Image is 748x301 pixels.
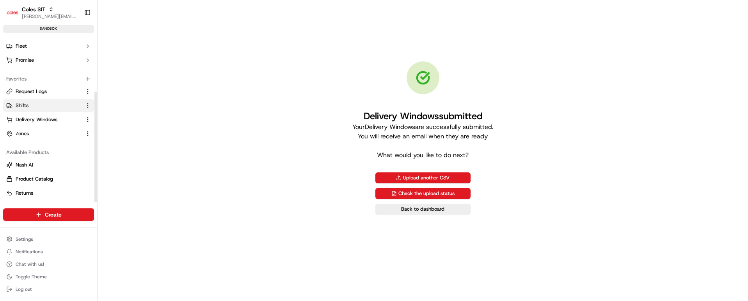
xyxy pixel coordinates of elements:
[8,114,14,120] div: 📗
[6,130,82,137] a: Zones
[78,133,94,138] span: Pylon
[3,173,94,185] button: Product Catalog
[6,190,91,197] a: Returns
[22,13,78,20] button: [PERSON_NAME][EMAIL_ADDRESS][PERSON_NAME][PERSON_NAME][DOMAIN_NAME]
[6,6,19,19] img: Coles SIT
[375,204,471,215] a: Back to dashboard
[6,102,82,109] a: Shifts
[3,271,94,282] button: Toggle Theme
[3,259,94,270] button: Chat with us!
[16,236,33,242] span: Settings
[3,284,94,295] button: Log out
[6,116,82,123] a: Delivery Windows
[133,77,142,86] button: Start new chat
[3,25,94,33] div: sandbox
[375,172,471,183] button: Upload another CSV
[375,188,471,199] a: Check the upload status
[3,159,94,171] button: Nash AI
[16,43,27,50] span: Fleet
[63,110,128,124] a: 💻API Documentation
[3,54,94,66] button: Promise
[16,249,43,255] span: Notifications
[352,122,494,160] p: Your Delivery Windows are successfully submitted. You will receive an email when they are ready W...
[16,176,53,183] span: Product Catalog
[22,5,45,13] button: Coles SIT
[16,161,33,168] span: Nash AI
[16,102,28,109] span: Shifts
[3,40,94,52] button: Fleet
[16,190,33,197] span: Returns
[6,88,82,95] a: Request Logs
[3,127,94,140] button: Zones
[74,113,125,121] span: API Documentation
[3,246,94,257] button: Notifications
[16,286,32,292] span: Log out
[16,88,47,95] span: Request Logs
[3,73,94,85] div: Favorites
[8,75,22,89] img: 1736555255976-a54dd68f-1ca7-489b-9aae-adbdc363a1c4
[16,116,57,123] span: Delivery Windows
[16,274,47,280] span: Toggle Theme
[3,208,94,221] button: Create
[3,113,94,126] button: Delivery Windows
[16,113,60,121] span: Knowledge Base
[3,234,94,245] button: Settings
[16,130,29,137] span: Zones
[6,161,91,168] a: Nash AI
[8,8,23,23] img: Nash
[16,57,34,64] span: Promise
[27,82,99,89] div: We're available if you need us!
[27,75,128,82] div: Start new chat
[3,187,94,199] button: Returns
[20,50,140,59] input: Got a question? Start typing here...
[6,176,91,183] a: Product Catalog
[8,31,142,44] p: Welcome 👋
[3,99,94,112] button: Shifts
[352,110,494,122] h1: Delivery Windows submitted
[3,85,94,98] button: Request Logs
[66,114,72,120] div: 💻
[5,110,63,124] a: 📗Knowledge Base
[3,146,94,159] div: Available Products
[55,132,94,138] a: Powered byPylon
[16,261,44,267] span: Chat with us!
[45,211,62,219] span: Create
[3,3,81,22] button: Coles SITColes SIT[PERSON_NAME][EMAIL_ADDRESS][PERSON_NAME][PERSON_NAME][DOMAIN_NAME]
